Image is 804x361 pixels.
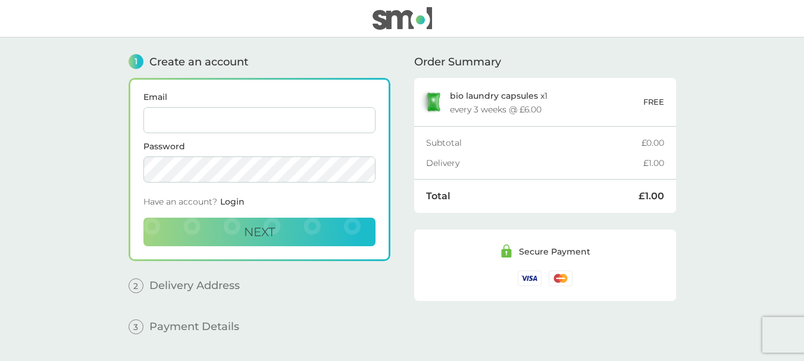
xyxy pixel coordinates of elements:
[518,271,542,285] img: /assets/icons/cards/visa.svg
[450,91,548,101] p: x 1
[450,90,538,101] span: bio laundry capsules
[143,142,376,150] label: Password
[426,139,642,147] div: Subtotal
[642,139,664,147] div: £0.00
[373,7,432,30] img: smol
[143,93,376,101] label: Email
[129,54,143,69] span: 1
[129,278,143,293] span: 2
[244,225,275,239] span: Next
[220,196,245,207] span: Login
[414,56,501,67] span: Order Summary
[149,321,239,332] span: Payment Details
[129,319,143,334] span: 3
[149,280,240,291] span: Delivery Address
[450,105,542,114] div: every 3 weeks @ £6.00
[149,56,248,67] span: Create an account
[143,218,376,246] button: Next
[519,247,590,256] div: Secure Payment
[426,159,643,167] div: Delivery
[549,271,573,285] img: /assets/icons/cards/mastercard.svg
[143,192,376,218] div: Have an account?
[643,159,664,167] div: £1.00
[643,96,664,108] p: FREE
[639,192,664,201] div: £1.00
[426,192,639,201] div: Total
